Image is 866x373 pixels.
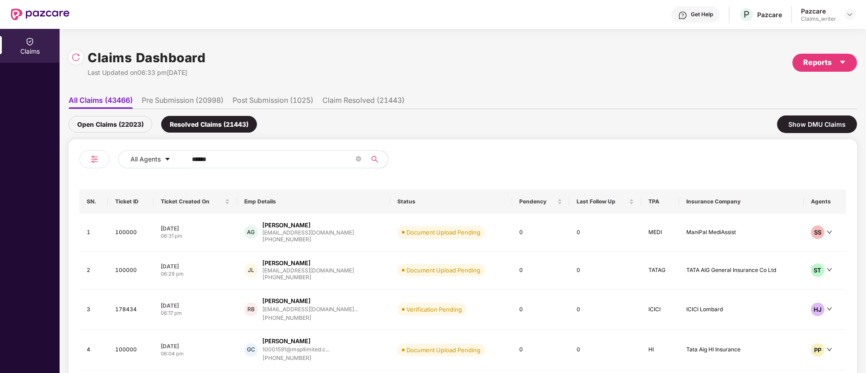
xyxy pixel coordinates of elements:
[161,270,230,278] div: 06:29 pm
[577,198,627,205] span: Last Follow Up
[512,214,570,252] td: 0
[161,225,230,232] div: [DATE]
[161,232,230,240] div: 06:31 pm
[569,189,641,214] th: Last Follow Up
[69,116,152,133] div: Open Claims (22023)
[79,290,108,330] td: 3
[744,9,750,20] span: P
[691,11,713,18] div: Get Help
[262,267,354,273] div: [EMAIL_ADDRESS][DOMAIN_NAME]
[108,330,153,370] td: 100000
[641,214,679,252] td: MEDI
[827,347,832,352] span: down
[161,116,257,133] div: Resolved Claims (21443)
[390,189,512,214] th: Status
[130,154,161,164] span: All Agents
[569,330,641,370] td: 0
[679,252,804,290] td: TATA AIG General Insurance Co Ltd
[366,150,388,168] button: search
[262,314,358,322] div: [PHONE_NUMBER]
[233,96,313,109] li: Post Submission (1025)
[25,37,34,46] img: svg+xml;base64,PHN2ZyBpZD0iQ2xhaW0iIHhtbG5zPSJodHRwOi8vd3d3LnczLm9yZy8yMDAwL3N2ZyIgd2lkdGg9IjIwIi...
[88,68,205,78] div: Last Updated on 06:33 pm[DATE]
[262,354,330,363] div: [PHONE_NUMBER]
[512,330,570,370] td: 0
[804,189,846,214] th: Agents
[88,48,205,68] h1: Claims Dashboard
[244,226,258,239] div: AG
[801,15,836,23] div: Claims_writer
[839,59,846,66] span: caret-down
[161,262,230,270] div: [DATE]
[678,11,687,20] img: svg+xml;base64,PHN2ZyBpZD0iSGVscC0zMngzMiIgeG1sbnM9Imh0dHA6Ly93d3cudzMub3JnLzIwMDAvc3ZnIiB3aWR0aD...
[406,266,480,275] div: Document Upload Pending
[827,306,832,312] span: down
[79,214,108,252] td: 1
[262,306,358,312] div: [EMAIL_ADDRESS][DOMAIN_NAME]...
[512,189,570,214] th: Pendency
[569,290,641,330] td: 0
[811,343,824,357] div: PP
[69,96,133,109] li: All Claims (43466)
[777,115,857,133] div: Show DMU Claims
[366,156,383,163] span: search
[89,154,100,165] img: svg+xml;base64,PHN2ZyB4bWxucz0iaHR0cDovL3d3dy53My5vcmcvMjAwMC9zdmciIHdpZHRoPSIyNCIgaGVpZ2h0PSIyNC...
[262,346,330,352] div: 10001591@mspllimited.c...
[262,297,311,305] div: [PERSON_NAME]
[11,9,70,20] img: New Pazcare Logo
[244,303,258,316] div: RB
[262,221,311,230] div: [PERSON_NAME]
[641,189,679,214] th: TPA
[108,290,153,330] td: 178434
[641,330,679,370] td: HI
[164,156,171,163] span: caret-down
[519,198,556,205] span: Pendency
[108,189,153,214] th: Ticket ID
[161,342,230,350] div: [DATE]
[679,330,804,370] td: Tata Aig HI Insurance
[811,303,824,316] div: HJ
[679,189,804,214] th: Insurance Company
[679,214,804,252] td: ManiPal MediAssist
[161,309,230,317] div: 06:17 pm
[118,150,190,168] button: All Agentscaret-down
[846,11,853,18] img: svg+xml;base64,PHN2ZyBpZD0iRHJvcGRvd24tMzJ4MzIiIHhtbG5zPSJodHRwOi8vd3d3LnczLm9yZy8yMDAwL3N2ZyIgd2...
[641,290,679,330] td: ICICI
[512,252,570,290] td: 0
[108,214,153,252] td: 100000
[161,302,230,309] div: [DATE]
[569,214,641,252] td: 0
[803,57,846,68] div: Reports
[161,198,223,205] span: Ticket Created On
[322,96,405,109] li: Claim Resolved (21443)
[406,228,480,237] div: Document Upload Pending
[79,252,108,290] td: 2
[406,345,480,355] div: Document Upload Pending
[512,290,570,330] td: 0
[811,263,824,277] div: ST
[142,96,223,109] li: Pre Submission (20998)
[79,189,108,214] th: SN.
[679,290,804,330] td: ICICI Lombard
[262,259,311,267] div: [PERSON_NAME]
[244,263,258,277] div: JL
[154,189,237,214] th: Ticket Created On
[757,10,782,19] div: Pazcare
[801,7,836,15] div: Pazcare
[569,252,641,290] td: 0
[262,337,311,345] div: [PERSON_NAME]
[161,350,230,358] div: 06:04 pm
[244,343,258,357] div: GC
[406,305,462,314] div: Verification Pending
[79,330,108,370] td: 4
[262,230,354,235] div: [EMAIL_ADDRESS][DOMAIN_NAME]
[262,235,354,244] div: [PHONE_NUMBER]
[71,53,80,62] img: svg+xml;base64,PHN2ZyBpZD0iUmVsb2FkLTMyeDMyIiB4bWxucz0iaHR0cDovL3d3dy53My5vcmcvMjAwMC9zdmciIHdpZH...
[827,267,832,272] span: down
[641,252,679,290] td: TATAG
[356,155,361,164] span: close-circle
[262,273,354,282] div: [PHONE_NUMBER]
[356,156,361,161] span: close-circle
[108,252,153,290] td: 100000
[237,189,390,214] th: Emp Details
